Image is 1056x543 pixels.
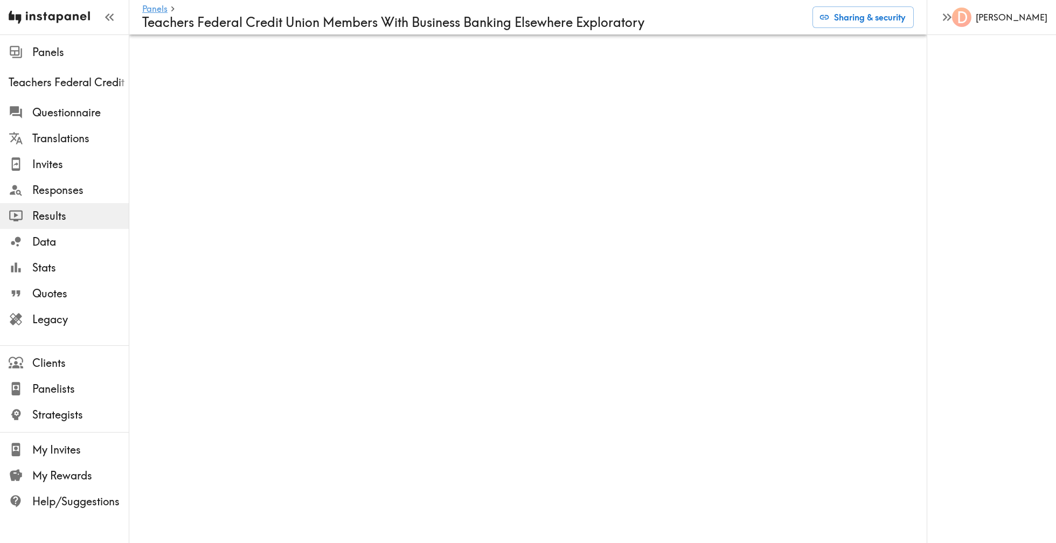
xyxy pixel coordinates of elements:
[32,208,129,224] span: Results
[32,468,129,483] span: My Rewards
[32,183,129,198] span: Responses
[32,356,129,371] span: Clients
[32,442,129,457] span: My Invites
[32,494,129,509] span: Help/Suggestions
[142,15,804,30] h4: Teachers Federal Credit Union Members With Business Banking Elsewhere Exploratory
[32,45,129,60] span: Panels
[32,407,129,422] span: Strategists
[957,8,968,27] span: D
[32,286,129,301] span: Quotes
[32,105,129,120] span: Questionnaire
[32,131,129,146] span: Translations
[32,157,129,172] span: Invites
[32,234,129,249] span: Data
[9,75,129,90] span: Teachers Federal Credit Union Members With Business Banking Elsewhere Exploratory
[976,11,1047,23] h6: [PERSON_NAME]
[32,260,129,275] span: Stats
[812,6,914,28] button: Sharing & security
[32,381,129,396] span: Panelists
[142,4,168,15] a: Panels
[32,312,129,327] span: Legacy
